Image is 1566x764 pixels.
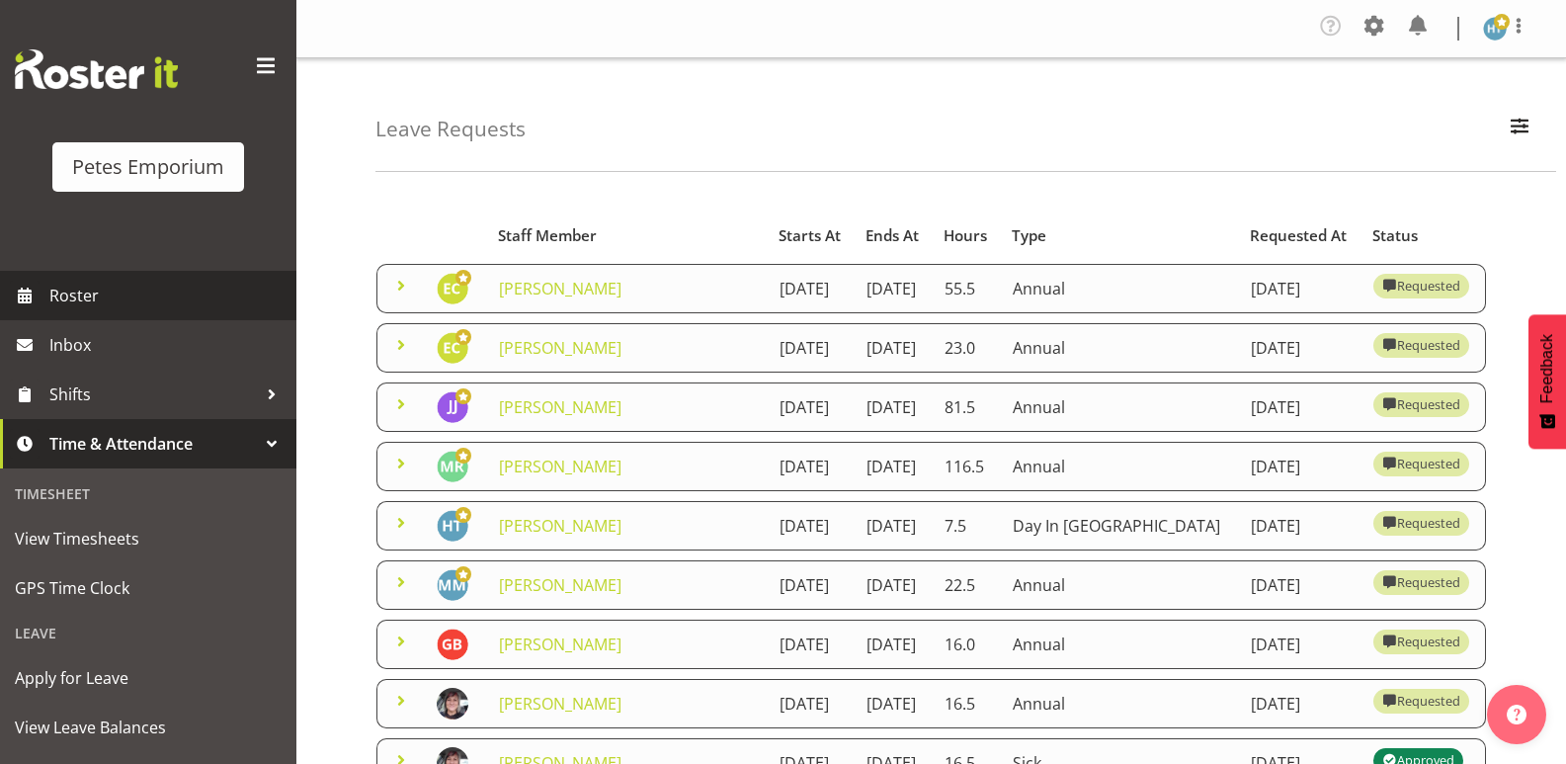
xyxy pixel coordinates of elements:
[15,713,282,742] span: View Leave Balances
[1239,382,1361,432] td: [DATE]
[1001,560,1239,610] td: Annual
[49,281,287,310] span: Roster
[1001,620,1239,669] td: Annual
[1239,620,1361,669] td: [DATE]
[5,473,291,514] div: Timesheet
[72,152,224,182] div: Petes Emporium
[933,323,1001,373] td: 23.0
[1239,560,1361,610] td: [DATE]
[933,679,1001,728] td: 16.5
[855,264,933,313] td: [DATE]
[1499,108,1540,151] button: Filter Employees
[933,382,1001,432] td: 81.5
[437,451,468,482] img: melanie-richardson713.jpg
[768,620,855,669] td: [DATE]
[15,524,282,553] span: View Timesheets
[1239,442,1361,491] td: [DATE]
[768,501,855,551] td: [DATE]
[1372,224,1474,247] div: Status
[1239,679,1361,728] td: [DATE]
[1382,630,1459,653] div: Requested
[944,224,989,247] div: Hours
[5,514,291,563] a: View Timesheets
[768,679,855,728] td: [DATE]
[1001,679,1239,728] td: Annual
[437,391,468,423] img: janelle-jonkers702.jpg
[855,560,933,610] td: [DATE]
[855,620,933,669] td: [DATE]
[1507,705,1526,724] img: help-xxl-2.png
[437,569,468,601] img: mandy-mosley3858.jpg
[49,330,287,360] span: Inbox
[499,693,621,715] a: [PERSON_NAME]
[499,634,621,655] a: [PERSON_NAME]
[1001,382,1239,432] td: Annual
[855,382,933,432] td: [DATE]
[1012,224,1227,247] div: Type
[933,620,1001,669] td: 16.0
[5,563,291,613] a: GPS Time Clock
[1382,511,1459,535] div: Requested
[375,118,526,140] h4: Leave Requests
[1382,274,1459,297] div: Requested
[1538,334,1556,403] span: Feedback
[499,456,621,477] a: [PERSON_NAME]
[855,679,933,728] td: [DATE]
[499,515,621,537] a: [PERSON_NAME]
[1382,570,1459,594] div: Requested
[1001,501,1239,551] td: Day In [GEOGRAPHIC_DATA]
[1239,264,1361,313] td: [DATE]
[437,688,468,720] img: michelle-whaleb4506e5af45ffd00a26cc2b6420a9100.png
[5,653,291,703] a: Apply for Leave
[768,323,855,373] td: [DATE]
[1001,264,1239,313] td: Annual
[1250,224,1351,247] div: Requested At
[499,574,621,596] a: [PERSON_NAME]
[499,396,621,418] a: [PERSON_NAME]
[15,663,282,693] span: Apply for Leave
[1382,452,1459,475] div: Requested
[49,380,257,409] span: Shifts
[768,442,855,491] td: [DATE]
[49,429,257,459] span: Time & Attendance
[933,264,1001,313] td: 55.5
[933,560,1001,610] td: 22.5
[15,573,282,603] span: GPS Time Clock
[865,224,921,247] div: Ends At
[437,629,468,660] img: gillian-byford11184.jpg
[1001,323,1239,373] td: Annual
[1001,442,1239,491] td: Annual
[933,501,1001,551] td: 7.5
[1528,314,1566,449] button: Feedback - Show survey
[5,613,291,653] div: Leave
[855,442,933,491] td: [DATE]
[498,224,756,247] div: Staff Member
[437,510,468,542] img: helena-tomlin701.jpg
[1382,392,1459,416] div: Requested
[1239,323,1361,373] td: [DATE]
[933,442,1001,491] td: 116.5
[768,560,855,610] td: [DATE]
[499,337,621,359] a: [PERSON_NAME]
[855,323,933,373] td: [DATE]
[779,224,843,247] div: Starts At
[1239,501,1361,551] td: [DATE]
[768,264,855,313] td: [DATE]
[499,278,621,299] a: [PERSON_NAME]
[855,501,933,551] td: [DATE]
[1382,333,1459,357] div: Requested
[5,703,291,752] a: View Leave Balances
[437,273,468,304] img: emma-croft7499.jpg
[437,332,468,364] img: emma-croft7499.jpg
[15,49,178,89] img: Rosterit website logo
[1483,17,1507,41] img: helena-tomlin701.jpg
[1382,689,1459,713] div: Requested
[768,382,855,432] td: [DATE]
